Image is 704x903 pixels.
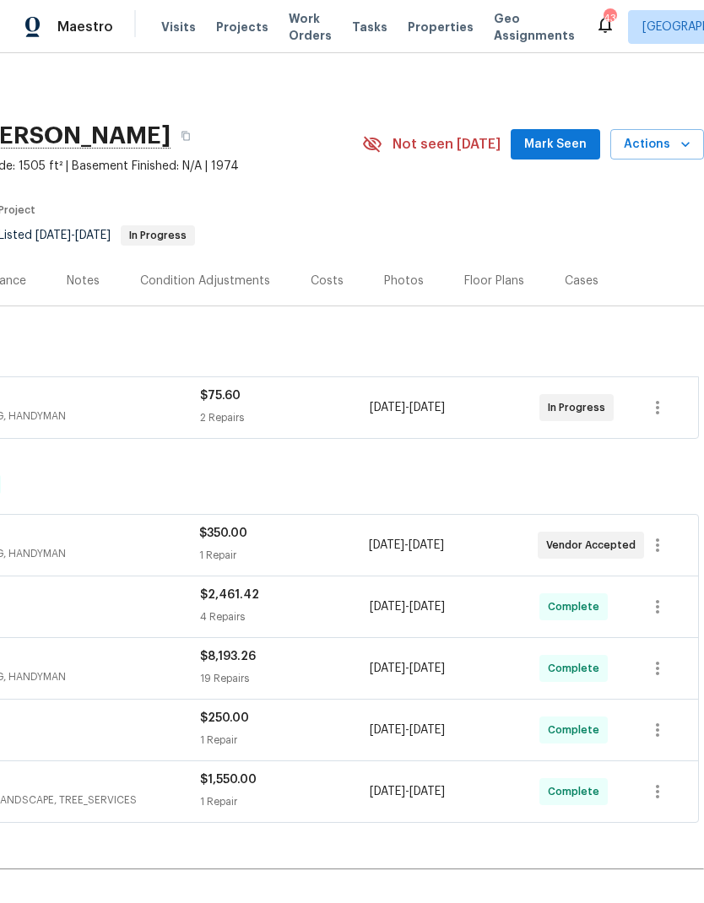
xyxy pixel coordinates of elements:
[370,722,445,738] span: -
[369,539,404,551] span: [DATE]
[171,121,201,151] button: Copy Address
[370,601,405,613] span: [DATE]
[200,670,370,687] div: 19 Repairs
[464,273,524,289] div: Floor Plans
[200,409,370,426] div: 2 Repairs
[370,783,445,800] span: -
[122,230,193,241] span: In Progress
[409,662,445,674] span: [DATE]
[200,608,370,625] div: 4 Repairs
[494,10,575,44] span: Geo Assignments
[393,136,501,153] span: Not seen [DATE]
[352,21,387,33] span: Tasks
[511,129,600,160] button: Mark Seen
[199,547,368,564] div: 1 Repair
[161,19,196,35] span: Visits
[604,10,615,27] div: 43
[200,793,370,810] div: 1 Repair
[548,783,606,800] span: Complete
[370,724,405,736] span: [DATE]
[565,273,598,289] div: Cases
[370,660,445,677] span: -
[200,712,249,724] span: $250.00
[140,273,270,289] div: Condition Adjustments
[75,230,111,241] span: [DATE]
[384,273,424,289] div: Photos
[216,19,268,35] span: Projects
[369,537,444,554] span: -
[35,230,71,241] span: [DATE]
[200,774,257,786] span: $1,550.00
[370,598,445,615] span: -
[200,651,256,662] span: $8,193.26
[35,230,111,241] span: -
[409,539,444,551] span: [DATE]
[67,273,100,289] div: Notes
[199,527,247,539] span: $350.00
[311,273,344,289] div: Costs
[546,537,642,554] span: Vendor Accepted
[624,134,690,155] span: Actions
[370,399,445,416] span: -
[548,598,606,615] span: Complete
[548,660,606,677] span: Complete
[409,786,445,798] span: [DATE]
[370,402,405,414] span: [DATE]
[370,786,405,798] span: [DATE]
[548,399,612,416] span: In Progress
[409,724,445,736] span: [DATE]
[548,722,606,738] span: Complete
[370,662,405,674] span: [DATE]
[409,601,445,613] span: [DATE]
[57,19,113,35] span: Maestro
[610,129,704,160] button: Actions
[200,589,259,601] span: $2,461.42
[524,134,587,155] span: Mark Seen
[200,390,241,402] span: $75.60
[289,10,332,44] span: Work Orders
[408,19,474,35] span: Properties
[409,402,445,414] span: [DATE]
[200,732,370,749] div: 1 Repair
